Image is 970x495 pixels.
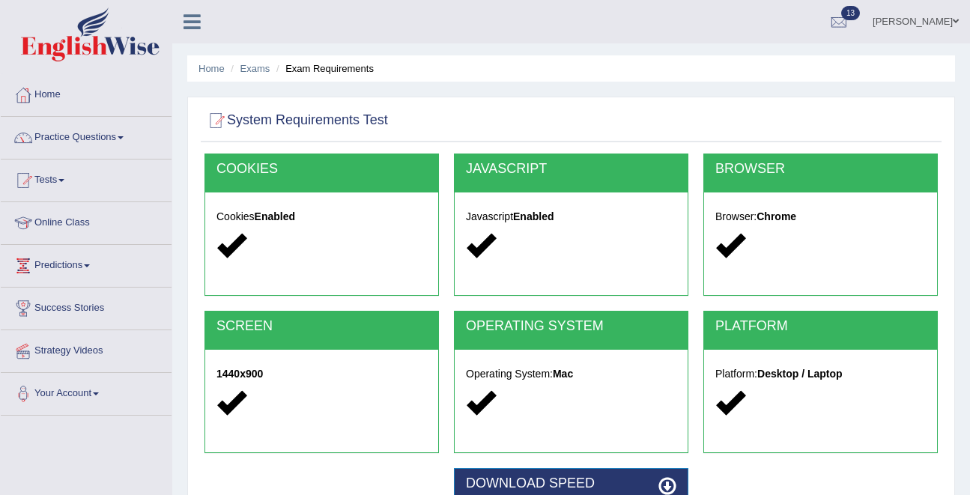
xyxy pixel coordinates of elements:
li: Exam Requirements [273,61,374,76]
h2: BROWSER [715,162,926,177]
h2: SCREEN [216,319,427,334]
a: Success Stories [1,288,172,325]
a: Home [1,74,172,112]
a: Practice Questions [1,117,172,154]
a: Home [198,63,225,74]
h5: Cookies [216,211,427,222]
strong: Enabled [513,210,554,222]
a: Predictions [1,245,172,282]
a: Online Class [1,202,172,240]
h2: JAVASCRIPT [466,162,676,177]
h5: Browser: [715,211,926,222]
a: Exams [240,63,270,74]
strong: Mac [553,368,573,380]
h2: System Requirements Test [204,109,388,132]
h5: Javascript [466,211,676,222]
span: 13 [841,6,860,20]
strong: Chrome [757,210,796,222]
h2: COOKIES [216,162,427,177]
strong: Desktop / Laptop [757,368,843,380]
h2: OPERATING SYSTEM [466,319,676,334]
a: Your Account [1,373,172,410]
a: Strategy Videos [1,330,172,368]
h2: DOWNLOAD SPEED [466,476,676,491]
h5: Platform: [715,368,926,380]
strong: 1440x900 [216,368,263,380]
a: Tests [1,160,172,197]
h5: Operating System: [466,368,676,380]
strong: Enabled [255,210,295,222]
h2: PLATFORM [715,319,926,334]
